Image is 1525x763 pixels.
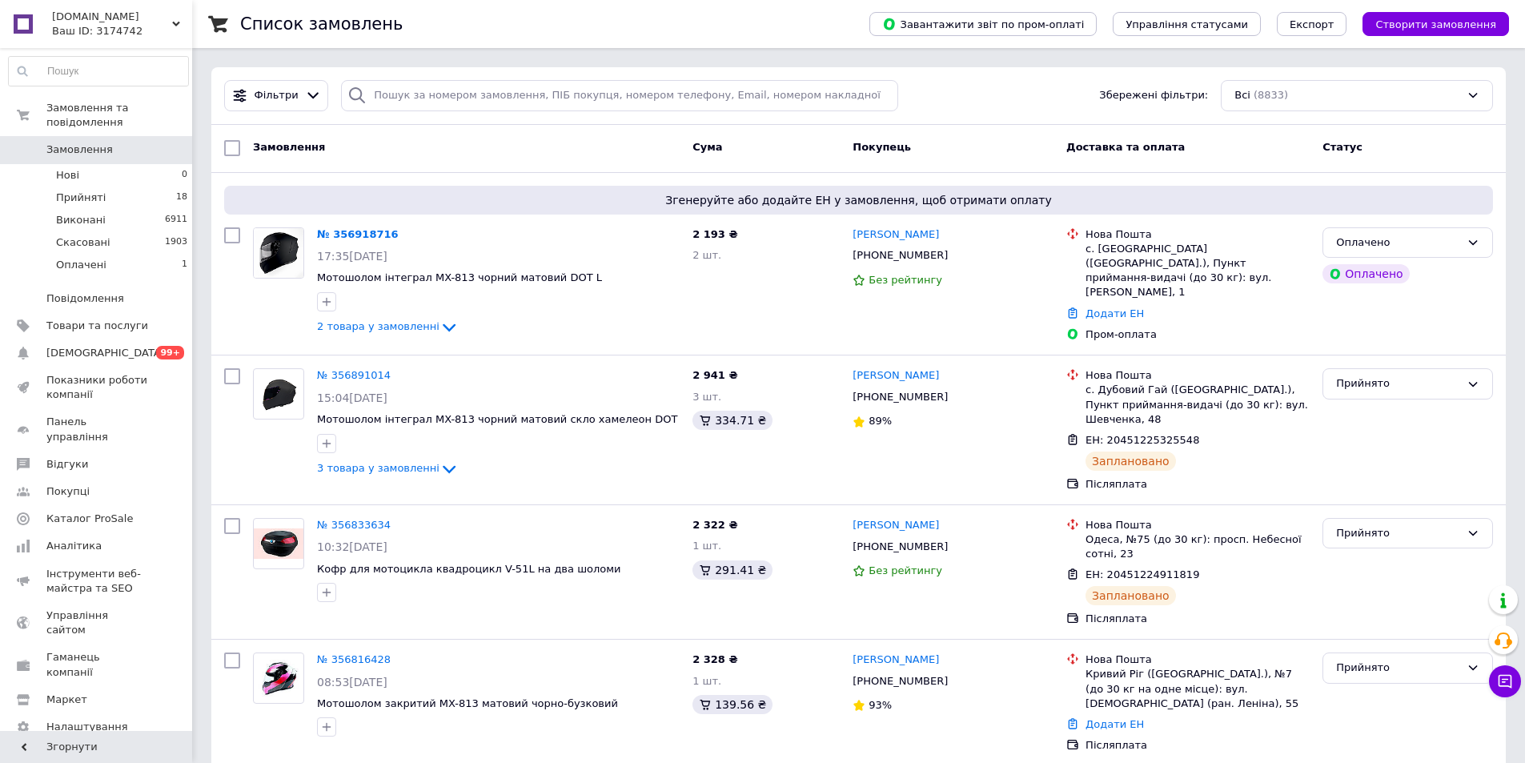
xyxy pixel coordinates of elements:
[1322,264,1409,283] div: Оплачено
[1336,525,1460,542] div: Прийнято
[317,697,618,709] a: Мотошолом закритий MX-813 матовий чорно-бузковий
[692,411,773,430] div: 334.71 ₴
[56,213,106,227] span: Виконані
[1086,612,1310,626] div: Післяплата
[9,57,188,86] input: Пошук
[165,213,187,227] span: 6911
[1086,327,1310,342] div: Пром-оплата
[317,413,677,425] a: Мотошолом інтеграл MX-813 чорний матовий скло хамелеон DOT
[869,699,892,711] span: 93%
[46,101,192,130] span: Замовлення та повідомлення
[46,512,133,526] span: Каталог ProSale
[1489,665,1521,697] button: Чат з покупцем
[56,168,79,183] span: Нові
[253,141,325,153] span: Замовлення
[1336,660,1460,677] div: Прийнято
[46,143,113,157] span: Замовлення
[1254,89,1288,101] span: (8833)
[1086,368,1310,383] div: Нова Пошта
[46,693,87,707] span: Маркет
[692,675,721,687] span: 1 шт.
[1277,12,1347,36] button: Експорт
[1126,18,1248,30] span: Управління статусами
[869,415,892,427] span: 89%
[317,228,399,240] a: № 356918716
[176,191,187,205] span: 18
[46,457,88,472] span: Відгуки
[253,518,304,569] a: Фото товару
[317,392,387,404] span: 15:04[DATE]
[1099,88,1208,103] span: Збережені фільтри:
[317,250,387,263] span: 17:35[DATE]
[1113,12,1261,36] button: Управління статусами
[1086,477,1310,492] div: Післяплата
[253,368,304,420] a: Фото товару
[317,271,602,283] span: Мотошолом інтеграл MX-813 чорний матовий DOT L
[1086,307,1144,319] a: Додати ЕН
[253,653,304,704] a: Фото товару
[1086,667,1310,711] div: Кривий Ріг ([GEOGRAPHIC_DATA].), №7 (до 30 кг на одне місце): вул. [DEMOGRAPHIC_DATA] (ран. Ленін...
[46,319,148,333] span: Товари та послуги
[1362,12,1509,36] button: Створити замовлення
[853,518,939,533] a: [PERSON_NAME]
[1086,383,1310,427] div: с. Дубовий Гай ([GEOGRAPHIC_DATA].), Пункт приймання-видачі (до 30 кг): вул. Шевченка, 48
[692,141,722,153] span: Cума
[341,80,898,111] input: Пошук за номером замовлення, ПІБ покупця, номером телефону, Email, номером накладної
[692,249,721,261] span: 2 шт.
[46,484,90,499] span: Покупці
[692,560,773,580] div: 291.41 ₴
[849,671,951,692] div: [PHONE_NUMBER]
[46,567,148,596] span: Інструменти веб-майстра та SEO
[1336,235,1460,251] div: Оплачено
[46,291,124,306] span: Повідомлення
[849,536,951,557] div: [PHONE_NUMBER]
[692,540,721,552] span: 1 шт.
[182,258,187,272] span: 1
[52,24,192,38] div: Ваш ID: 3174742
[1086,434,1199,446] span: ЕН: 20451225325548
[255,88,299,103] span: Фільтри
[56,258,106,272] span: Оплачені
[46,650,148,679] span: Гаманець компанії
[240,14,403,34] h1: Список замовлень
[56,191,106,205] span: Прийняті
[317,519,391,531] a: № 356833634
[317,321,439,333] span: 2 товара у замовленні
[1375,18,1496,30] span: Створити замовлення
[1086,586,1176,605] div: Заплановано
[317,462,459,474] a: 3 товара у замовленні
[46,608,148,637] span: Управління сайтом
[853,653,939,668] a: [PERSON_NAME]
[853,141,911,153] span: Покупець
[1086,227,1310,242] div: Нова Пошта
[46,539,102,553] span: Аналітика
[317,320,459,332] a: 2 товара у замовленні
[853,368,939,384] a: [PERSON_NAME]
[1290,18,1334,30] span: Експорт
[254,528,303,559] img: Фото товару
[1234,88,1250,103] span: Всі
[156,346,184,359] span: 99+
[231,192,1487,208] span: Згенеруйте або додайте ЕН у замовлення, щоб отримати оплату
[182,168,187,183] span: 0
[317,369,391,381] a: № 356891014
[254,660,303,697] img: Фото товару
[1086,653,1310,667] div: Нова Пошта
[1086,452,1176,471] div: Заплановано
[317,540,387,553] span: 10:32[DATE]
[849,387,951,408] div: [PHONE_NUMBER]
[317,563,621,575] a: Кофр для мотоцикла квадроцикл V-51L на два шоломи
[317,676,387,689] span: 08:53[DATE]
[1086,568,1199,580] span: ЕН: 20451224911819
[692,519,737,531] span: 2 322 ₴
[1086,738,1310,753] div: Післяплата
[46,415,148,444] span: Панель управління
[882,17,1084,31] span: Завантажити звіт по пром-оплаті
[692,369,737,381] span: 2 941 ₴
[165,235,187,250] span: 1903
[692,391,721,403] span: 3 шт.
[692,653,737,665] span: 2 328 ₴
